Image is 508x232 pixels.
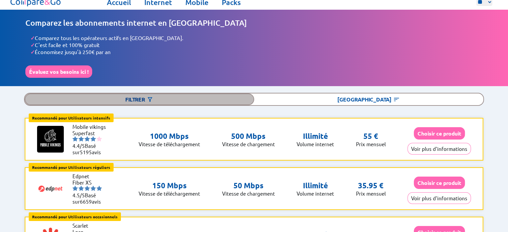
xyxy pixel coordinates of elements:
[356,141,386,147] p: Prix mensuel
[84,186,90,191] img: starnr3
[407,195,471,201] a: Voir plus d'informations
[222,181,275,190] p: 50 Mbps
[72,130,113,136] li: Superfast
[297,190,334,197] p: Volume internet
[139,141,200,147] p: Vitesse de télé­chargement
[91,136,96,142] img: starnr4
[84,136,90,142] img: starnr3
[139,181,200,190] p: 150 Mbps
[30,48,483,55] li: Économisez jusqu'à 250€ par an
[80,149,92,155] span: 5195
[78,136,84,142] img: starnr2
[32,115,110,121] b: Recommandé pour Utilisateurs intensifs
[72,186,78,191] img: starnr1
[72,136,78,142] img: starnr1
[37,126,64,153] img: Logo of Mobile vikings
[91,186,96,191] img: starnr4
[25,18,483,28] h1: Comparez les abonnements internet en [GEOGRAPHIC_DATA]
[72,124,113,130] li: Mobile vikings
[407,192,471,204] button: Voir plus d'informations
[407,146,471,152] a: Voir plus d'informations
[30,34,35,41] span: ✓
[30,48,35,55] span: ✓
[222,190,275,197] p: Vitesse de chargement
[139,132,200,141] p: 1000 Mbps
[72,143,113,155] li: Basé sur avis
[414,127,465,140] button: Choisir ce produit
[407,143,471,155] button: Voir plus d'informations
[147,96,153,103] img: Bouton pour ouvrir la section des filtres
[297,132,334,141] p: Illimité
[72,192,85,198] span: 4.5/5
[72,179,113,186] li: Fiber XS
[297,181,334,190] p: Illimité
[222,132,275,141] p: 500 Mbps
[414,177,465,189] button: Choisir ce produit
[97,186,102,191] img: starnr5
[72,173,113,179] li: Edpnet
[358,181,383,190] p: 35.95 €
[414,130,465,137] a: Choisir ce produit
[356,190,386,197] p: Prix mensuel
[363,132,378,141] p: 55 €
[80,198,92,205] span: 6659
[139,190,200,197] p: Vitesse de télé­chargement
[254,93,483,105] div: [GEOGRAPHIC_DATA]
[97,136,102,142] img: starnr5
[72,192,113,205] li: Basé sur avis
[72,222,113,229] li: Scarlet
[414,180,465,186] a: Choisir ce produit
[37,175,64,202] img: Logo of Edpnet
[30,34,483,41] li: Comparez tous les opérateurs actifs en [GEOGRAPHIC_DATA].
[30,41,35,48] span: ✓
[30,41,483,48] li: C'est facile et 100% gratuit
[25,93,254,105] div: Filtrer
[32,214,118,219] b: Recommandé pour Utilisateurs occasionnels
[393,96,400,103] img: Bouton pour ouvrir la section de tri
[32,165,110,170] b: Recommandé pour Utilisateurs réguliers
[72,143,85,149] span: 4.4/5
[222,141,275,147] p: Vitesse de chargement
[78,186,84,191] img: starnr2
[297,141,334,147] p: Volume internet
[25,65,92,78] button: Évaluez vos besoins ici !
